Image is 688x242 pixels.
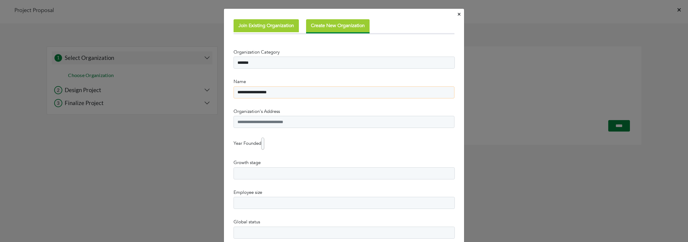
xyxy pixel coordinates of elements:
button: Join Existing Organization [234,19,299,32]
label: Growth stage [234,159,261,166]
button: Close [457,10,462,19]
label: Employee size [234,189,262,196]
label: Organization Category [234,49,280,56]
label: Name [234,78,246,85]
label: Organization's Address [234,108,280,115]
label: Year Founded [234,140,261,147]
label: Global status [234,219,260,225]
button: Create New Organization [306,19,370,33]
